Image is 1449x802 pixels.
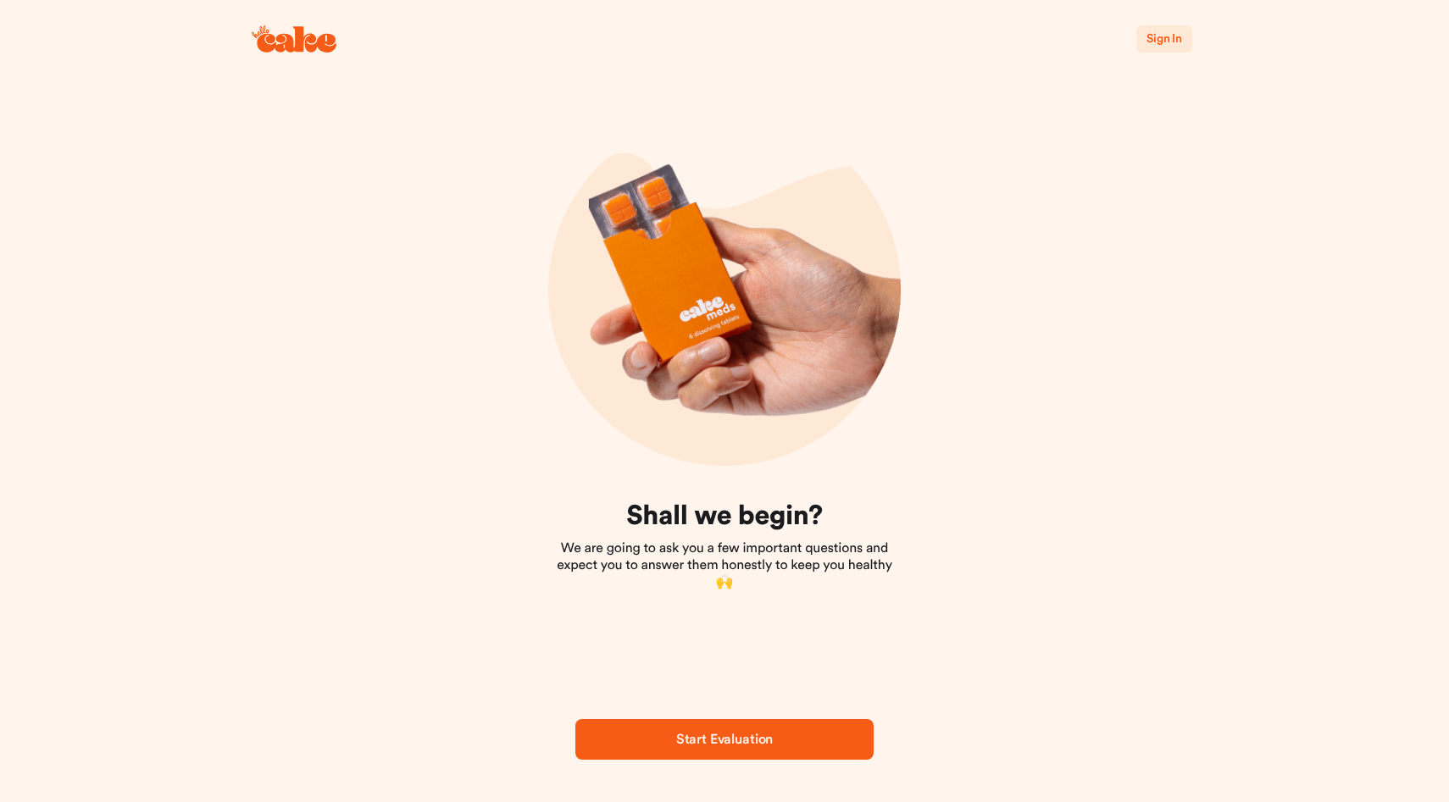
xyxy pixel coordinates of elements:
[1136,25,1192,53] button: Sign In
[676,733,773,746] span: Start Evaluation
[1146,33,1182,45] span: Sign In
[552,500,897,591] div: We are going to ask you a few important questions and expect you to answer them honestly to keep ...
[548,113,901,466] img: onboarding-img03.png
[575,719,874,760] button: Start Evaluation
[552,500,897,534] h1: Shall we begin?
